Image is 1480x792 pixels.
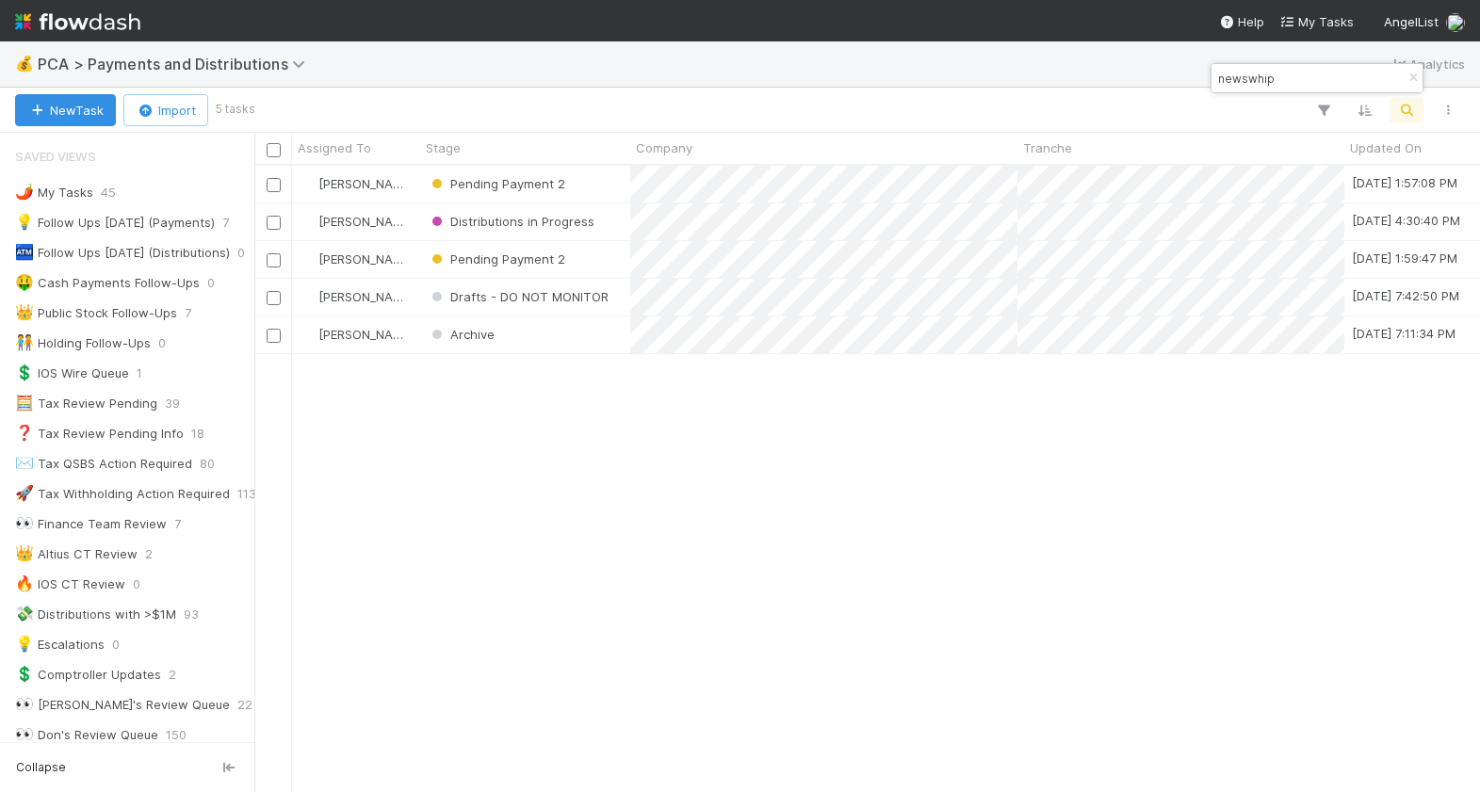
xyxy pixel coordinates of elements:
span: 🧑‍🤝‍🧑 [15,334,34,350]
span: 1 [137,362,142,385]
span: 💲 [15,364,34,380]
img: avatar_705b8750-32ac-4031-bf5f-ad93a4909bc8.png [301,251,316,267]
span: [PERSON_NAME] [318,251,414,267]
div: Follow Ups [DATE] (Distributions) [15,241,230,265]
span: PCA > Payments and Distributions [38,55,315,73]
span: 2 [169,663,176,687]
span: 0 [112,633,120,656]
span: 🔥 [15,575,34,591]
span: 👀 [15,696,34,712]
span: 🌶️ [15,184,34,200]
img: avatar_705b8750-32ac-4031-bf5f-ad93a4909bc8.png [301,176,316,191]
div: IOS CT Review [15,573,125,596]
span: 7 [222,211,229,234]
span: 🏧 [15,244,34,260]
img: avatar_ad9da010-433a-4b4a-a484-836c288de5e1.png [301,214,316,229]
span: Tranche [1023,138,1072,157]
span: [PERSON_NAME] [318,176,414,191]
span: 150 [166,723,187,747]
span: 💡 [15,214,34,230]
div: [DATE] 7:42:50 PM [1352,286,1459,305]
div: Cash Payments Follow-Ups [15,271,200,295]
div: My Tasks [15,181,93,204]
img: avatar_c6c9a18c-a1dc-4048-8eac-219674057138.png [301,289,316,304]
div: Comptroller Updates [15,663,161,687]
div: Holding Follow-Ups [15,331,151,355]
span: 0 [133,573,140,596]
span: ❓ [15,425,34,441]
span: 💡 [15,636,34,652]
span: [PERSON_NAME] [318,327,414,342]
div: IOS Wire Queue [15,362,129,385]
div: Public Stock Follow-Ups [15,301,177,325]
span: 80 [200,452,215,476]
span: 113 [237,482,256,506]
div: Follow Ups [DATE] (Payments) [15,211,215,234]
span: Company [636,138,692,157]
span: 0 [237,241,245,265]
span: 0 [158,331,166,355]
span: Distributions in Progress [450,214,594,229]
div: [DATE] 1:57:08 PM [1352,173,1457,192]
div: Escalations [15,633,105,656]
input: Toggle Row Selected [267,253,281,267]
span: 👀 [15,726,34,742]
span: AngelList [1384,14,1439,29]
span: 18 [191,422,204,445]
div: Distributions with >$1M [15,603,176,626]
span: 🧮 [15,395,34,411]
span: My Tasks [1279,14,1354,29]
span: 👀 [15,515,34,531]
span: 💰 [15,56,34,72]
div: [DATE] 7:11:34 PM [1352,324,1456,343]
span: Updated On [1350,138,1422,157]
span: 🤑 [15,274,34,290]
div: [PERSON_NAME]'s Review Queue [15,693,230,717]
div: Tax Withholding Action Required [15,482,230,506]
span: 🚀 [15,485,34,501]
span: 2 [145,542,153,566]
div: Tax QSBS Action Required [15,452,192,476]
input: Search... [1214,67,1403,89]
a: Analytics [1391,53,1465,75]
span: 0 [207,271,215,295]
div: Don's Review Queue [15,723,158,747]
span: Drafts - DO NOT MONITOR [450,289,609,304]
span: 👑 [15,545,34,561]
input: Toggle Row Selected [267,291,281,305]
img: logo-inverted-e16ddd16eac7371096b0.svg [15,6,140,38]
div: Tax Review Pending [15,392,157,415]
input: Toggle Row Selected [267,329,281,343]
span: 93 [184,603,199,626]
input: Toggle Row Selected [267,178,281,192]
span: 22 [237,693,252,717]
span: Assigned To [298,138,371,157]
span: Collapse [16,759,66,776]
button: Import [123,94,208,126]
span: 7 [185,301,191,325]
span: 💸 [15,606,34,622]
div: Tax Review Pending Info [15,422,184,445]
span: 7 [174,512,181,536]
span: 👑 [15,304,34,320]
small: 5 tasks [216,101,255,118]
img: avatar_c6c9a18c-a1dc-4048-8eac-219674057138.png [301,327,316,342]
button: NewTask [15,94,116,126]
span: ✉️ [15,455,34,471]
div: Altius CT Review [15,542,138,566]
div: Help [1219,12,1264,31]
div: [DATE] 4:30:40 PM [1352,211,1460,230]
input: Toggle Row Selected [267,216,281,230]
span: [PERSON_NAME] [318,214,414,229]
span: Stage [426,138,461,157]
span: 45 [101,181,116,204]
span: Archive [450,327,495,342]
span: 39 [165,392,180,415]
div: [DATE] 1:59:47 PM [1352,249,1457,267]
span: Pending Payment 2 [450,176,565,191]
img: avatar_87e1a465-5456-4979-8ac4-f0cdb5bbfe2d.png [1446,13,1465,32]
span: 💲 [15,666,34,682]
span: Saved Views [15,137,96,175]
div: Finance Team Review [15,512,167,536]
span: [PERSON_NAME] [318,289,414,304]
